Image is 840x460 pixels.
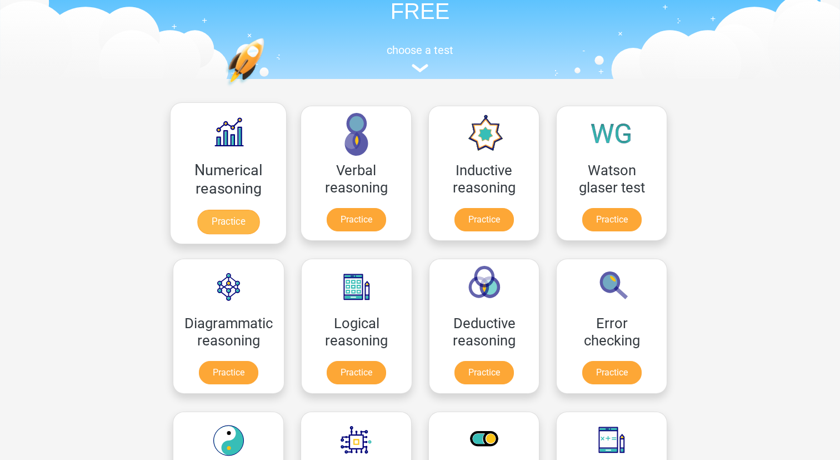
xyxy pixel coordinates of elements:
a: Practice [582,361,642,384]
a: Practice [197,210,259,234]
a: Practice [454,208,514,231]
img: practice [226,38,307,139]
img: assessment [412,64,428,72]
a: Practice [199,361,258,384]
h5: choose a test [164,43,676,57]
a: choose a test [164,43,676,73]
a: Practice [327,361,386,384]
a: Practice [327,208,386,231]
a: Practice [454,361,514,384]
a: Practice [582,208,642,231]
